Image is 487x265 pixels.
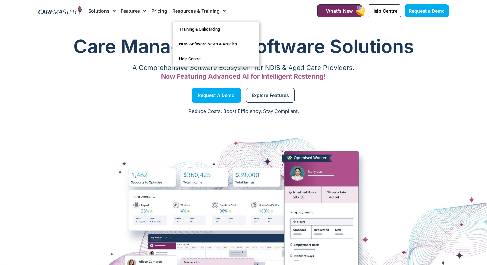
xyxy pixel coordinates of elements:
[161,72,326,80] span: Now Featuring Advanced AI for Intelligent Rostering!
[4,108,483,115] p: Reduce Costs. Boost Efficiency. Stay Compliant.
[371,8,397,14] span: Help Centre
[405,4,449,17] a: Request a Demo
[38,66,449,70] p: A Comprehensive Software Ecosystem for NDIS & Aged Care Providers.
[252,94,289,97] span: Explore Features
[38,33,449,59] h1: Care Management Software Solutions
[317,4,362,17] a: What's New
[38,6,82,16] img: CareMaster Logo
[173,52,259,66] a: Help Centre
[192,88,241,103] a: Request a Demo
[173,37,259,52] a: NDIS Software News & Articles
[173,22,259,37] a: Training & Onboarding
[246,88,295,103] a: Explore Features
[326,8,353,14] span: What's New
[409,8,445,14] span: Request a Demo
[172,22,259,67] ul: Resources & Training
[368,4,401,17] a: Help Centre
[198,94,234,97] span: Request a Demo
